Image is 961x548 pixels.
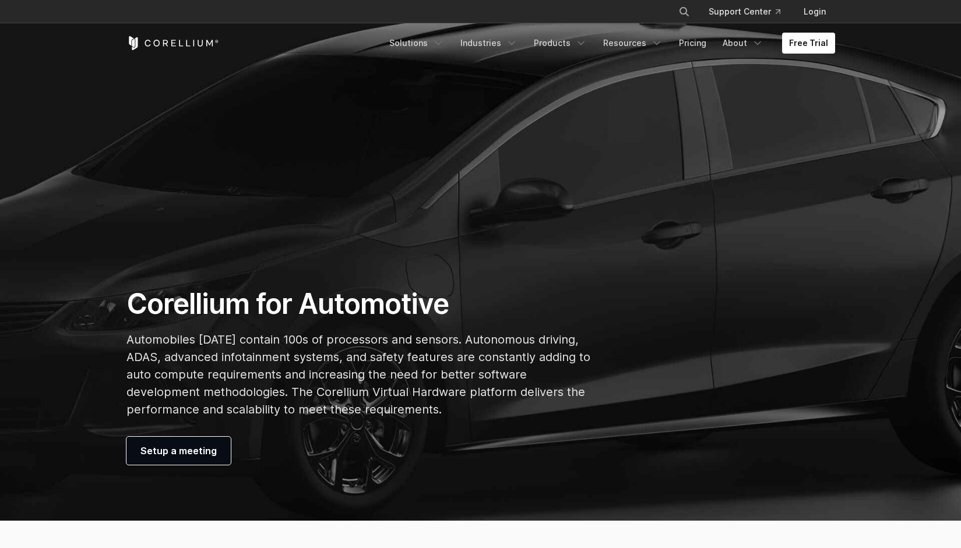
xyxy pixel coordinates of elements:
a: Products [527,33,594,54]
a: Setup a meeting [126,437,231,465]
a: Login [794,1,835,22]
a: Corellium Home [126,36,219,50]
a: Support Center [699,1,790,22]
button: Search [674,1,695,22]
span: Setup a meeting [140,444,217,458]
div: Navigation Menu [664,1,835,22]
div: Navigation Menu [382,33,835,54]
a: Industries [453,33,524,54]
h1: Corellium for Automotive [126,287,591,321]
a: About [716,33,770,54]
p: Automobiles [DATE] contain 100s of processors and sensors. Autonomous driving, ADAS, advanced inf... [126,331,591,418]
a: Resources [596,33,670,54]
a: Pricing [672,33,713,54]
a: Free Trial [782,33,835,54]
a: Solutions [382,33,451,54]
